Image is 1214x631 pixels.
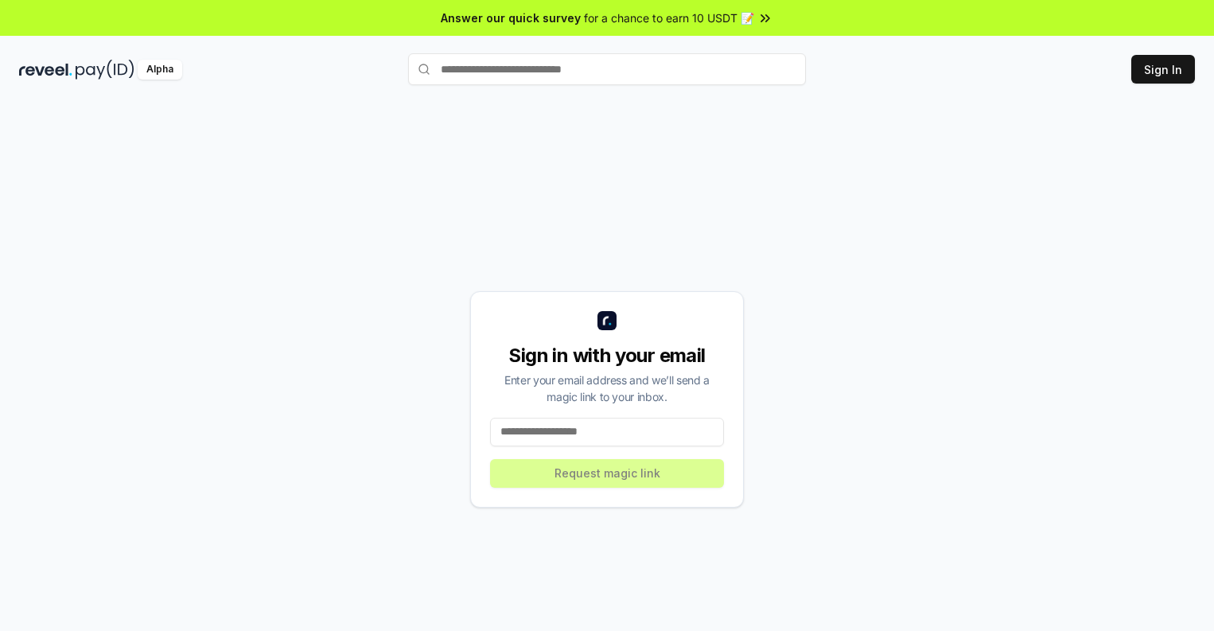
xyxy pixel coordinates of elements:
[19,60,72,80] img: reveel_dark
[490,372,724,405] div: Enter your email address and we’ll send a magic link to your inbox.
[1131,55,1195,84] button: Sign In
[597,311,617,330] img: logo_small
[584,10,754,26] span: for a chance to earn 10 USDT 📝
[76,60,134,80] img: pay_id
[138,60,182,80] div: Alpha
[490,343,724,368] div: Sign in with your email
[441,10,581,26] span: Answer our quick survey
